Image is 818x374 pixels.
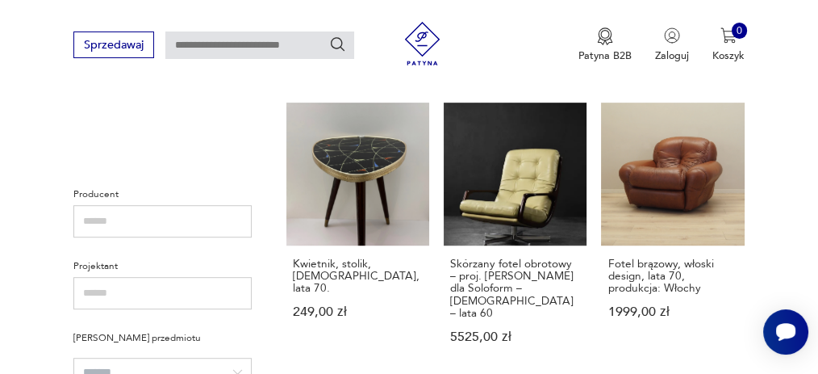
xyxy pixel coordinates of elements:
button: Zaloguj [655,27,689,63]
p: 1999,00 zł [608,306,738,318]
img: Patyna - sklep z meblami i dekoracjami vintage [395,22,449,65]
a: Skórzany fotel obrotowy – proj. Eugen Schmidt dla Soloform – Niemcy – lata 60Skórzany fotel obrot... [444,103,586,372]
div: 0 [732,23,748,39]
p: Zaloguj [655,48,689,63]
button: 0Koszyk [712,27,745,63]
p: Patyna B2B [578,48,632,63]
p: [PERSON_NAME] przedmiotu [73,330,252,347]
img: Ikonka użytkownika [664,27,680,44]
h3: Skórzany fotel obrotowy – proj. [PERSON_NAME] dla Soloform – [DEMOGRAPHIC_DATA] – lata 60 [450,258,580,319]
iframe: Smartsupp widget button [763,309,808,355]
button: Szukaj [329,36,347,53]
button: Sprzedawaj [73,32,153,58]
a: Fotel brązowy, włoski design, lata 70, produkcja: WłochyFotel brązowy, włoski design, lata 70, pr... [601,103,744,372]
h3: Kwietnik, stolik, [DEMOGRAPHIC_DATA], lata 70. [293,258,423,295]
button: Patyna B2B [578,27,632,63]
p: Projektant [73,258,252,275]
a: Kwietnik, stolik, Niemcy, lata 70.Kwietnik, stolik, [DEMOGRAPHIC_DATA], lata 70.249,00 zł [286,103,429,372]
a: Sprzedawaj [73,41,153,51]
h3: Fotel brązowy, włoski design, lata 70, produkcja: Włochy [608,258,738,295]
img: Ikona koszyka [720,27,737,44]
p: Koszyk [712,48,745,63]
p: 249,00 zł [293,306,423,318]
p: Producent [73,187,252,203]
p: 5525,00 zł [450,331,580,343]
a: Ikona medaluPatyna B2B [578,27,632,63]
img: Ikona medalu [597,27,613,45]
